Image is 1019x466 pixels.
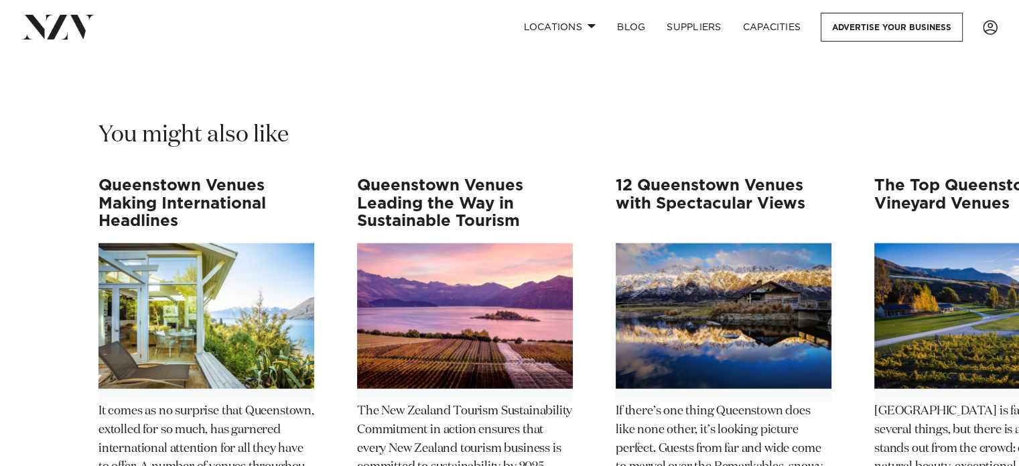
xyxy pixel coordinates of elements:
[98,120,289,150] h2: You might also like
[357,177,573,230] h3: Queenstown Venues Leading the Way in Sustainable Tourism
[98,177,314,230] h3: Queenstown Venues Making International Headlines
[606,13,656,42] a: BLOG
[656,13,732,42] a: SUPPLIERS
[732,13,812,42] a: Capacities
[21,15,94,39] img: nzv-logo.png
[98,243,314,388] img: Queenstown Venues Making International Headlines
[513,13,606,42] a: Locations
[357,243,573,388] img: Queenstown Venues Leading the Way in Sustainable Tourism
[821,13,963,42] a: Advertise your business
[616,177,831,230] h3: 12 Queenstown Venues with Spectacular Views
[616,243,831,388] img: 12 Queenstown Venues with Spectacular Views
